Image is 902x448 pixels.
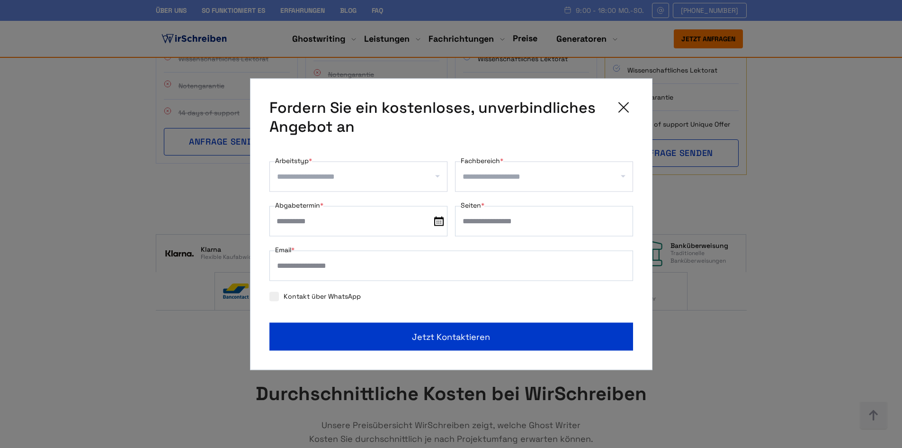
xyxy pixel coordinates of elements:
[461,199,484,210] label: Seiten
[275,155,312,166] label: Arbeitstyp
[275,244,295,255] label: Email
[434,216,444,226] img: date
[412,330,490,343] span: Jetzt kontaktieren
[461,155,503,166] label: Fachbereich
[269,206,447,236] input: date
[269,292,361,300] label: Kontakt über WhatsApp
[275,199,323,210] label: Abgabetermin
[269,98,607,136] span: Fordern Sie ein kostenloses, unverbindliches Angebot an
[269,322,633,350] button: Jetzt kontaktieren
